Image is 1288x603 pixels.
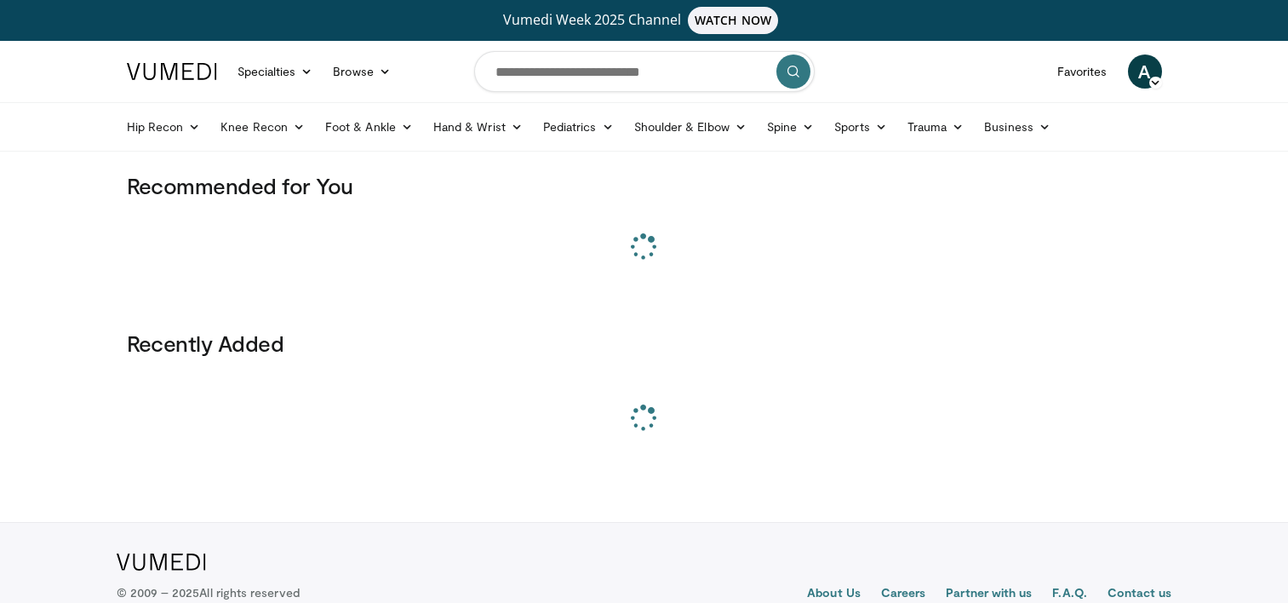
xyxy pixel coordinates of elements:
a: Specialties [227,55,323,89]
span: All rights reserved [199,585,299,600]
a: Vumedi Week 2025 ChannelWATCH NOW [129,7,1159,34]
input: Search topics, interventions [474,51,815,92]
a: Business [974,110,1061,144]
a: Knee Recon [210,110,315,144]
h3: Recommended for You [127,172,1162,199]
p: © 2009 – 2025 [117,584,300,601]
a: Browse [323,55,401,89]
h3: Recently Added [127,330,1162,357]
a: A [1128,55,1162,89]
a: Trauma [897,110,975,144]
a: Shoulder & Elbow [624,110,757,144]
img: VuMedi Logo [127,63,217,80]
a: Spine [757,110,824,144]
a: Pediatrics [533,110,624,144]
img: VuMedi Logo [117,554,206,571]
a: Favorites [1047,55,1118,89]
a: Foot & Ankle [315,110,423,144]
span: WATCH NOW [688,7,778,34]
a: Sports [824,110,897,144]
a: Hand & Wrist [423,110,533,144]
a: Hip Recon [117,110,211,144]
